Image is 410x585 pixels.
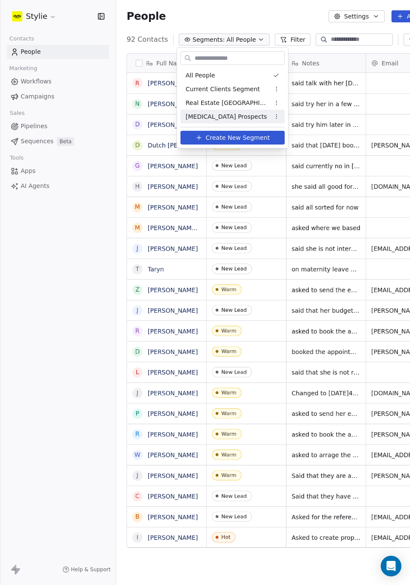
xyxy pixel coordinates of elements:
[186,112,267,121] span: [MEDICAL_DATA] Prospects
[186,71,215,80] span: All People
[180,131,285,145] button: Create New Segment
[206,133,270,142] span: Create New Segment
[186,85,260,94] span: Current Clients Segment
[180,68,285,123] div: Suggestions
[186,99,270,108] span: Real Estate [GEOGRAPHIC_DATA]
